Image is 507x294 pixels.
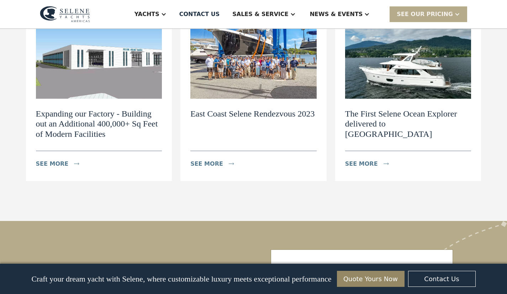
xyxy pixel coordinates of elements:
[36,160,69,168] div: see more
[408,271,476,287] a: Contact Us
[397,10,453,19] div: SEE Our Pricing
[190,15,317,98] img: East Coast Selene Rendezvous 2023
[36,109,162,139] h2: Expanding our Factory - Building out an Additional 400,000+ Sq Feet of Modern Facilities
[345,109,471,139] h2: The First Selene Ocean Explorer delivered to [GEOGRAPHIC_DATA]
[179,10,220,19] div: Contact US
[337,271,405,287] a: Quote Yours Now
[232,10,288,19] div: Sales & Service
[36,15,162,98] img: Expanding our Factory - Building out an Additional 400,000+ Sq Feet of Modern Facilities
[180,8,327,181] a: East Coast Selene Rendezvous 2023East Coast Selene Rendezvous 2023see moreicon
[390,6,467,22] div: SEE Our Pricing
[190,109,315,119] h2: East Coast Selene Rendezvous 2023
[345,15,471,98] img: The First Selene Ocean Explorer delivered to North America
[134,10,159,19] div: Yachts
[74,163,79,165] img: icon
[384,163,389,165] img: icon
[26,8,172,181] a: Expanding our Factory - Building out an Additional 400,000+ Sq Feet of Modern FacilitiesExpanding...
[190,160,223,168] div: see more
[31,274,331,284] p: Craft your dream yacht with Selene, where customizable luxury meets exceptional performance
[335,8,481,181] a: The First Selene Ocean Explorer delivered to North America The First Selene Ocean Explorer delive...
[345,160,378,168] div: see more
[229,163,234,165] img: icon
[40,6,90,22] img: logo
[310,10,363,19] div: News & EVENTS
